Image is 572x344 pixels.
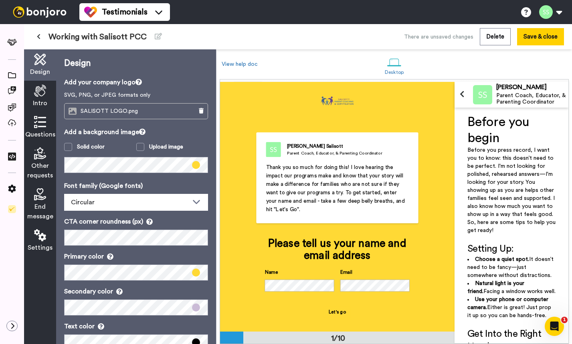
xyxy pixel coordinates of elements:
p: Design [64,57,208,69]
span: Settings [28,243,53,252]
img: bj-logo-header-white.svg [10,6,70,18]
p: Secondary color [64,287,208,296]
label: Name [265,269,278,276]
div: Parent Coach, Educator, & Parenting Coordinator [496,92,568,106]
p: Text color [64,322,208,331]
span: Before you begin [467,116,533,145]
iframe: Intercom live chat [545,317,564,336]
div: Upload image [149,143,183,151]
span: Working with Salisott PCC [49,31,147,43]
div: Desktop [385,69,404,75]
span: Choose a quiet spot. [475,256,529,262]
span: Design [30,67,50,77]
label: Email [340,269,352,276]
div: There are unsaved changes [404,33,473,41]
a: Desktop [381,51,408,79]
span: Questions [25,130,55,139]
span: End message [27,202,53,221]
p: Primary color [64,252,208,261]
span: Either is great! Just prop it up so you can be hands-free. [467,305,553,318]
div: Solid color [77,143,105,151]
button: Delete [480,28,511,45]
img: Parent Coach, Educator, & Parenting Coordinator [266,142,281,157]
div: 1/10 [319,333,357,344]
span: It doesn’t need to be fancy—just somewhere without distractions. [467,256,555,278]
p: Add your company logo [64,77,208,87]
img: Profile Image [473,85,492,104]
span: SALISOTT LOGO.png [81,108,142,115]
span: 1 [561,317,568,323]
span: Thank you so much for doing this! I love hearing the impact our programs make and know that your ... [266,165,406,212]
span: Other requests [27,161,53,180]
a: View help doc [222,61,258,67]
span: Intro [33,98,47,108]
p: SVG, PNG, or JPEG formats only [64,91,208,99]
span: Circular [71,199,95,206]
button: Let's go [324,306,351,318]
span: Facing a window works well. [483,289,556,294]
span: Before you press record, I want you to know: this doesn’t need to be perfect. I'm not looking for... [467,147,557,233]
img: ed76954d-a73b-4d7d-b80e-390111a7aeb0 [319,95,355,108]
p: CTA corner roundness (px) [64,217,208,226]
div: [PERSON_NAME] Salisott [287,142,382,150]
button: Save & close [517,28,564,45]
span: Natural light is your friend. [467,281,526,294]
div: Please tell us your name and email address [265,238,410,262]
p: Font family (Google fonts) [64,181,208,191]
img: Checklist.svg [8,205,16,213]
span: Use your phone or computer camera. [467,297,550,310]
p: Add a background image [64,127,208,137]
span: Setting Up: [467,244,514,254]
span: Testimonials [102,6,148,18]
img: tm-color.svg [84,6,97,18]
div: Parent Coach, Educator, & Parenting Coordinator [287,151,382,157]
div: [PERSON_NAME] [496,83,568,91]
